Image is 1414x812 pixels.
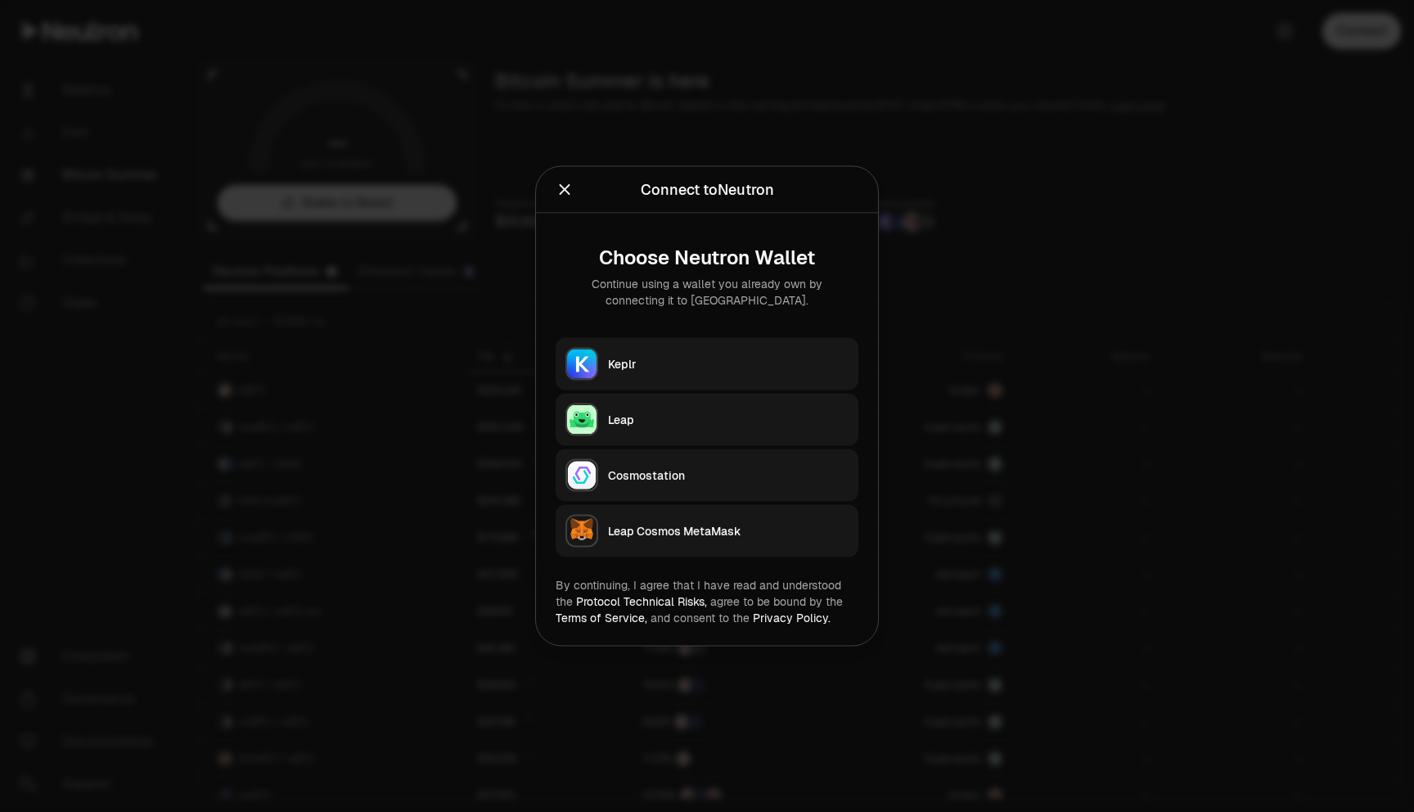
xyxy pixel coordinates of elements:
[556,449,858,502] button: CosmostationCosmostation
[567,517,597,546] img: Leap Cosmos MetaMask
[567,350,597,379] img: Keplr
[569,246,845,269] div: Choose Neutron Wallet
[556,505,858,557] button: Leap Cosmos MetaMaskLeap Cosmos MetaMask
[567,461,597,490] img: Cosmostation
[556,338,858,390] button: KeplrKeplr
[608,467,849,484] div: Cosmostation
[608,523,849,539] div: Leap Cosmos MetaMask
[576,594,707,609] a: Protocol Technical Risks,
[556,178,574,201] button: Close
[556,394,858,446] button: LeapLeap
[608,356,849,372] div: Keplr
[569,276,845,309] div: Continue using a wallet you already own by connecting it to [GEOGRAPHIC_DATA].
[608,412,849,428] div: Leap
[641,178,774,201] div: Connect to Neutron
[556,611,647,625] a: Terms of Service,
[556,577,858,626] div: By continuing, I agree that I have read and understood the agree to be bound by the and consent t...
[567,405,597,435] img: Leap
[753,611,831,625] a: Privacy Policy.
